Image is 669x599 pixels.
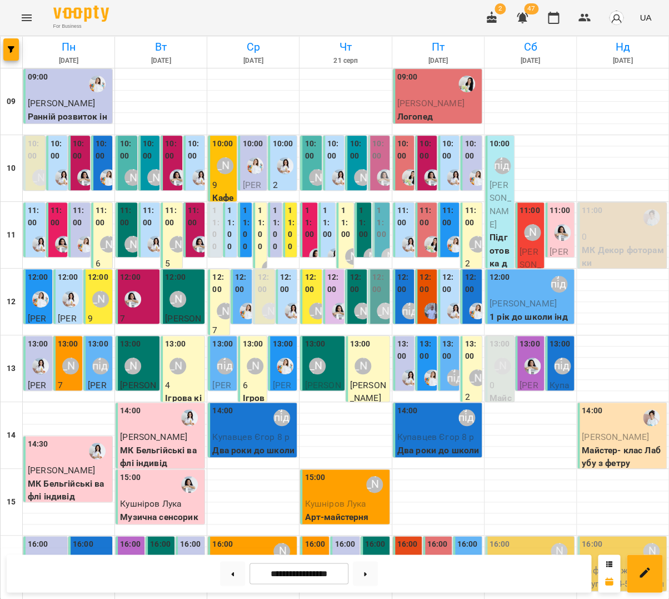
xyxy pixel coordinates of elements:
div: Наталя Гредасова [100,236,117,253]
label: 13:00 [350,338,371,350]
label: 11:00 [323,205,333,241]
h6: 12 [7,296,16,308]
label: 10:00 [372,138,387,162]
label: 12:00 [257,271,272,295]
div: Наталя Гредасова [345,248,362,265]
img: Каріна [447,169,463,186]
img: Каріна [284,303,301,319]
label: 11:00 [73,205,88,229]
label: 10:00 [96,138,111,162]
div: Юлія Масющенко [469,169,486,186]
span: 47 [524,3,538,14]
label: 11:00 [465,205,480,229]
button: UA [635,7,656,28]
span: [PERSON_NAME] [520,380,541,430]
span: [PERSON_NAME] [520,246,541,296]
img: Каріна [55,169,72,186]
label: 12:00 [212,271,227,295]
label: 16:00 [490,538,510,551]
label: 11:00 [287,205,294,253]
label: 11:00 [51,205,66,229]
img: Іванна [643,409,660,426]
img: Анна Білан [192,236,209,253]
label: 16:00 [304,538,325,551]
img: Каріна [32,236,49,253]
label: 13:00 [272,338,293,350]
p: Ігрова кімната [242,392,264,431]
h6: [DATE] [394,56,482,66]
label: 11:00 [28,205,43,229]
span: [PERSON_NAME] [120,380,156,404]
img: Юлія Масющенко [469,303,486,319]
img: Юлія Масющенко [89,76,106,92]
div: Анастасія Фітнес [381,248,398,265]
label: 12:00 [372,271,387,295]
div: Анна підготовка до школи [458,409,475,426]
label: 11:00 [143,205,158,229]
label: 11:00 [520,205,540,217]
h6: [DATE] [486,56,575,66]
div: Софія [62,358,79,374]
img: Анна Білан [524,358,541,374]
div: Анастасія Фітнес [354,169,371,186]
label: 13:00 [420,338,435,362]
label: 12:00 [490,271,510,284]
img: Анна Білан [309,248,326,265]
img: Анна Білан [554,224,571,241]
div: Marco [424,303,441,319]
div: Наталя Гредасова [355,358,371,374]
h6: 13 [7,363,16,375]
label: 11:00 [227,205,234,253]
label: 13:00 [520,338,540,350]
div: Міс Анастасія [124,358,141,374]
h6: Чт [301,38,390,56]
div: Каріна [32,358,49,374]
label: 10:00 [397,138,412,162]
label: 13:00 [165,338,186,350]
label: 11:00 [359,205,369,241]
div: Міс Анастасія [124,236,141,253]
label: 11:00 [442,205,457,229]
span: [PERSON_NAME] [272,380,294,430]
p: 2 [272,179,294,192]
label: 14:00 [212,405,233,417]
div: Юлія Масющенко [277,358,293,374]
img: Анна Білан [169,169,186,186]
label: 13:00 [88,338,108,350]
span: For Business [53,23,109,30]
label: 13:00 [304,338,325,350]
p: 7 [120,312,157,325]
label: 13:00 [397,338,412,362]
span: [PERSON_NAME] [350,380,386,404]
img: Каріна [181,409,198,426]
label: 12:00 [58,271,78,284]
button: Menu [13,4,40,31]
p: Підготовка до школи ПО ВИХІДНИМ [490,231,512,336]
div: Аліна Арт [494,358,511,374]
div: Каріна [447,303,463,319]
label: 11:00 [272,205,279,253]
h6: 09 [7,96,16,108]
label: 10:00 [28,138,43,162]
img: Іванна [643,209,660,226]
img: Каріна [332,169,348,186]
div: Анастасія Фітнес [377,303,393,319]
label: 16:00 [28,538,48,551]
img: Юлія Масющенко [447,236,463,253]
img: Юлія Масющенко [32,291,49,308]
div: Наталя Гредасова [247,358,263,374]
span: [PERSON_NAME] [490,180,511,230]
label: 10:00 [350,138,365,162]
label: 16:00 [120,538,141,551]
div: Наталя Гредасова [169,358,186,374]
label: 12:00 [350,271,365,295]
h6: [DATE] [24,56,113,66]
img: Каріна [402,236,418,253]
